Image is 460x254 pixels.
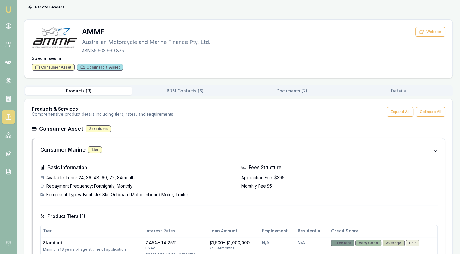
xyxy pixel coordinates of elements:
[132,87,238,95] button: BDM Contacts ( 6 )
[207,225,259,237] th: Loan Amount
[32,111,173,117] p: Comprehensive product details including tiers, rates, and requirements
[241,164,438,171] h4: Fees Structure
[345,87,452,95] button: Details
[43,240,141,246] div: Standard
[355,240,381,246] div: Very Good
[32,106,173,111] h3: Products & Services
[209,246,257,251] div: 24 - 84 months
[329,225,437,237] th: Credit Score
[77,64,123,71] div: Commercial Asset
[259,225,295,237] th: Employment
[39,125,83,133] h3: Consumer Asset
[241,183,272,189] span: Monthly Fee: $5
[298,240,305,245] span: N/A
[143,225,207,237] th: Interest Rates
[331,240,354,246] div: Excellent
[387,107,413,117] button: Expand All
[239,87,345,95] button: Documents ( 2 )
[46,175,137,181] span: Available Terms: 24, 36, 48, 60, 72, 84 months
[25,87,132,95] button: Products ( 3 )
[145,246,204,251] div: fixed
[5,6,12,13] img: emu-icon-u.png
[46,183,132,189] span: Repayment Frequency: Fortnightly, Monthly
[41,225,143,237] th: Tier
[406,240,419,246] div: Fair
[145,240,204,246] div: 7.45% - 14.25%
[86,125,111,132] div: 2 products
[24,2,68,12] button: Back to Lenders
[295,225,329,237] th: Residential
[40,145,85,154] h3: Consumer Marine
[82,27,210,37] h3: AMMF
[262,240,269,245] span: N/A
[241,175,285,181] span: Application Fee: $395
[40,212,438,220] h4: Product Tiers ( 1 )
[383,240,405,246] div: Average
[415,27,445,37] button: Website
[88,146,102,153] div: 1 tier
[416,107,445,117] button: Collapse All
[82,38,210,46] p: Australian Motorcycle and Marine Finance Pty. Ltd.
[43,247,141,252] div: Minimum 18 years of age at time of application
[32,64,75,71] div: Consumer Asset
[32,55,445,62] h4: Specialises In:
[32,27,77,48] img: AMMF logo
[46,192,188,198] span: Equipment Types: Boat, Jet Ski, Outboard Motor, Inboard Motor, Trailer
[209,240,257,246] div: $1,500 - $1,000,000
[82,48,210,54] p: ABN: 85 603 969 875
[40,164,237,171] h4: Basic Information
